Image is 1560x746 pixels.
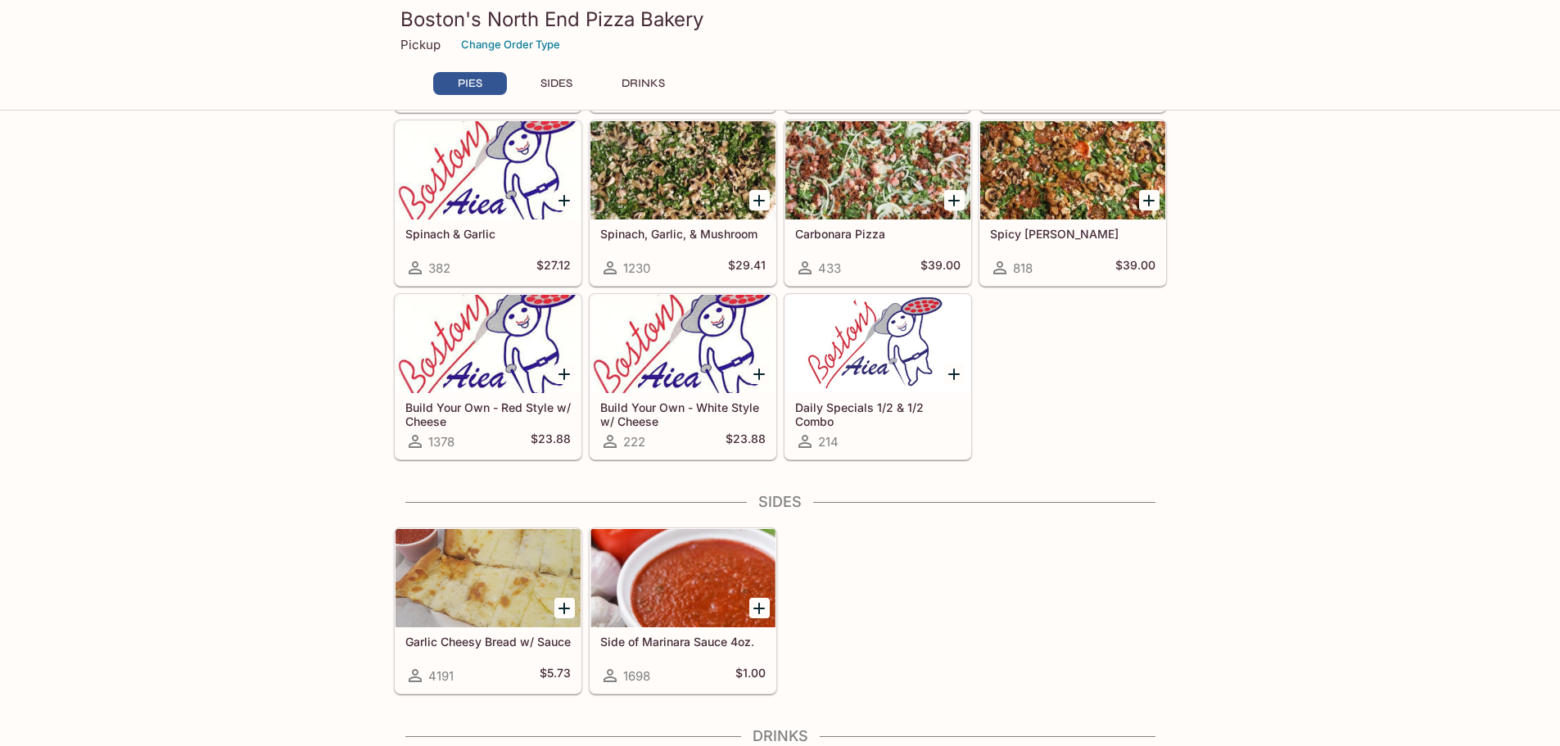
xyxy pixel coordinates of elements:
[428,434,454,450] span: 1378
[1115,258,1155,278] h5: $39.00
[395,294,581,459] a: Build Your Own - Red Style w/ Cheese1378$23.88
[405,635,571,649] h5: Garlic Cheesy Bread w/ Sauce
[531,432,571,451] h5: $23.88
[428,260,450,276] span: 382
[944,190,965,210] button: Add Carbonara Pizza
[749,364,770,384] button: Add Build Your Own - White Style w/ Cheese
[554,190,575,210] button: Add Spinach & Garlic
[536,258,571,278] h5: $27.12
[433,72,507,95] button: PIES
[623,434,645,450] span: 222
[520,72,594,95] button: SIDES
[405,227,571,241] h5: Spinach & Garlic
[590,529,775,627] div: Side of Marinara Sauce 4oz.
[735,666,766,685] h5: $1.00
[395,528,581,694] a: Garlic Cheesy Bread w/ Sauce4191$5.73
[920,258,961,278] h5: $39.00
[396,295,581,393] div: Build Your Own - Red Style w/ Cheese
[818,260,841,276] span: 433
[454,32,567,57] button: Change Order Type
[623,260,650,276] span: 1230
[394,727,1167,745] h4: DRINKS
[590,294,776,459] a: Build Your Own - White Style w/ Cheese222$23.88
[979,120,1166,286] a: Spicy [PERSON_NAME]818$39.00
[785,295,970,393] div: Daily Specials 1/2 & 1/2 Combo
[590,295,775,393] div: Build Your Own - White Style w/ Cheese
[785,120,971,286] a: Carbonara Pizza433$39.00
[396,121,581,219] div: Spinach & Garlic
[554,598,575,618] button: Add Garlic Cheesy Bread w/ Sauce
[818,434,839,450] span: 214
[400,7,1160,32] h3: Boston's North End Pizza Bakery
[607,72,681,95] button: DRINKS
[1013,260,1033,276] span: 818
[749,598,770,618] button: Add Side of Marinara Sauce 4oz.
[405,400,571,427] h5: Build Your Own - Red Style w/ Cheese
[623,668,650,684] span: 1698
[396,529,581,627] div: Garlic Cheesy Bread w/ Sauce
[726,432,766,451] h5: $23.88
[395,120,581,286] a: Spinach & Garlic382$27.12
[600,400,766,427] h5: Build Your Own - White Style w/ Cheese
[990,227,1155,241] h5: Spicy [PERSON_NAME]
[540,666,571,685] h5: $5.73
[785,121,970,219] div: Carbonara Pizza
[795,400,961,427] h5: Daily Specials 1/2 & 1/2 Combo
[590,121,775,219] div: Spinach, Garlic, & Mushroom
[394,493,1167,511] h4: SIDES
[600,635,766,649] h5: Side of Marinara Sauce 4oz.
[785,294,971,459] a: Daily Specials 1/2 & 1/2 Combo214
[1139,190,1160,210] button: Add Spicy Jenny
[728,258,766,278] h5: $29.41
[400,37,441,52] p: Pickup
[944,364,965,384] button: Add Daily Specials 1/2 & 1/2 Combo
[980,121,1165,219] div: Spicy Jenny
[795,227,961,241] h5: Carbonara Pizza
[600,227,766,241] h5: Spinach, Garlic, & Mushroom
[590,528,776,694] a: Side of Marinara Sauce 4oz.1698$1.00
[590,120,776,286] a: Spinach, Garlic, & Mushroom1230$29.41
[554,364,575,384] button: Add Build Your Own - Red Style w/ Cheese
[428,668,454,684] span: 4191
[749,190,770,210] button: Add Spinach, Garlic, & Mushroom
